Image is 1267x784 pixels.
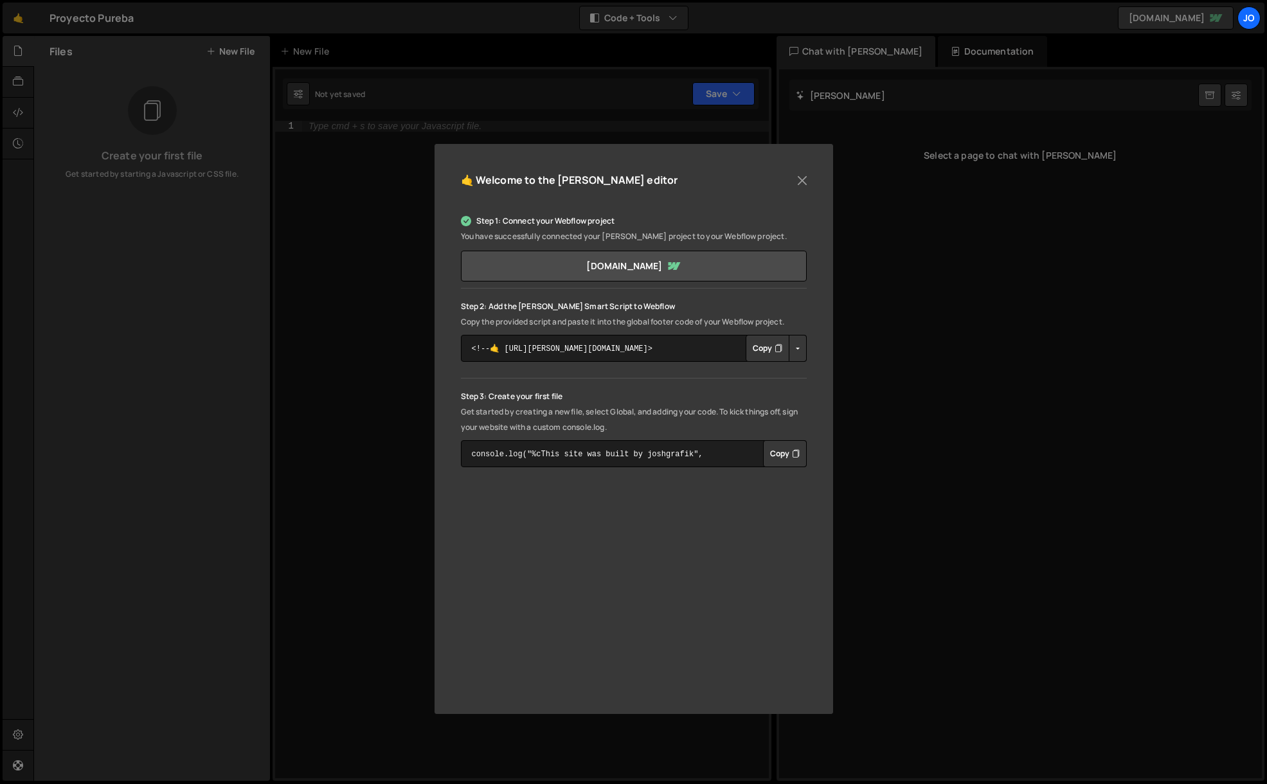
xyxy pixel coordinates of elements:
[461,335,807,362] textarea: <!--🤙 [URL][PERSON_NAME][DOMAIN_NAME]> <script>document.addEventListener("DOMContentLoaded", func...
[461,389,807,404] p: Step 3: Create your first file
[1237,6,1261,30] a: jo
[461,314,807,330] p: Copy the provided script and paste it into the global footer code of your Webflow project.
[461,213,807,229] p: Step 1: Connect your Webflow project
[763,440,807,467] div: Button group with nested dropdown
[461,299,807,314] p: Step 2: Add the [PERSON_NAME] Smart Script to Webflow
[461,251,807,281] a: [DOMAIN_NAME]
[746,335,789,362] button: Copy
[793,171,812,190] button: Close
[461,496,807,691] iframe: YouTube video player
[461,170,678,190] h5: 🤙 Welcome to the [PERSON_NAME] editor
[461,229,807,244] p: You have successfully connected your [PERSON_NAME] project to your Webflow project.
[763,440,807,467] button: Copy
[746,335,807,362] div: Button group with nested dropdown
[461,440,807,467] textarea: console.log("%cThis site was built by joshgrafik", "background:blue;color:#fff;padding: 8px;");
[461,404,807,435] p: Get started by creating a new file, select Global, and adding your code. To kick things off, sign...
